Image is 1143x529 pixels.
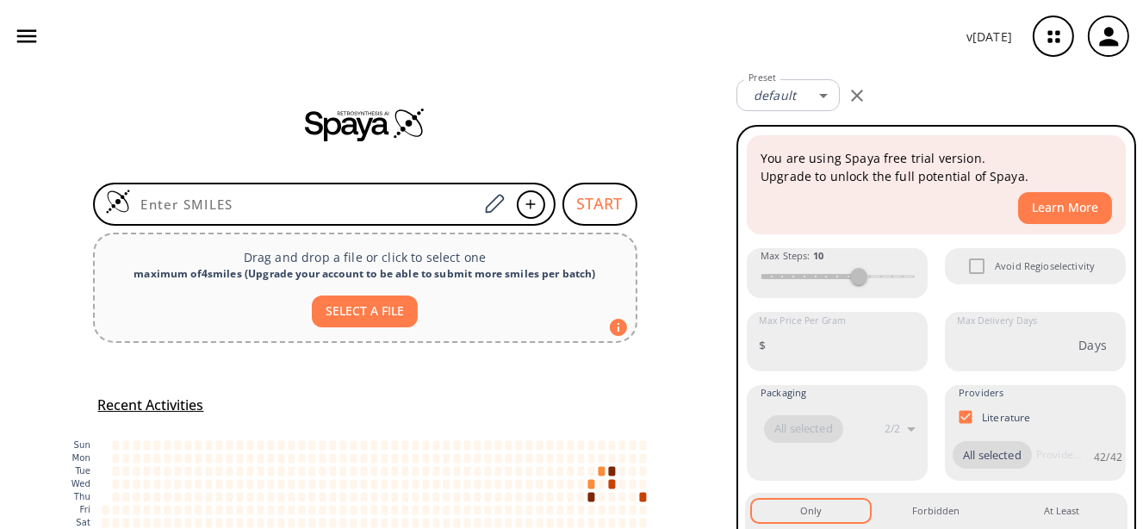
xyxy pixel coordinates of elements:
p: v [DATE] [966,28,1012,46]
p: 42 / 42 [1094,450,1122,464]
input: Enter SMILES [131,196,479,213]
label: Preset [749,72,776,84]
input: Provider name [1032,441,1085,469]
p: Literature [982,410,1031,425]
p: 2 / 2 [885,421,900,436]
span: Max Steps : [761,248,823,264]
button: Learn More [1018,192,1112,224]
g: cell [102,440,646,527]
text: Sat [76,518,90,527]
em: default [754,87,796,103]
span: All selected [953,447,1032,464]
span: Packaging [761,385,806,401]
div: At Least [1044,503,1079,519]
button: Recent Activities [91,391,211,420]
text: Thu [72,492,90,501]
div: Forbidden [912,503,960,519]
g: y-axis tick label [71,440,90,527]
img: Spaya logo [305,107,426,141]
span: All selected [764,420,843,438]
div: Only [800,503,822,519]
span: Avoid Regioselectivity [995,258,1095,274]
p: Drag and drop a file or click to select one [109,248,622,266]
button: At Least [1003,500,1121,522]
strong: 10 [813,249,823,262]
button: SELECT A FILE [312,296,418,327]
button: START [562,183,637,226]
img: Logo Spaya [105,189,131,215]
text: Tue [74,466,90,476]
button: Only [752,500,870,522]
text: Wed [71,479,90,489]
button: Forbidden [877,500,995,522]
text: Mon [71,453,90,463]
label: Max Price Per Gram [759,314,846,327]
text: Fri [79,505,90,514]
div: maximum of 4 smiles ( Upgrade your account to be able to submit more smiles per batch ) [109,266,622,282]
text: Sun [73,440,90,450]
p: Days [1078,336,1107,354]
span: Providers [959,385,1003,401]
label: Max Delivery Days [957,314,1037,327]
p: $ [759,336,766,354]
p: You are using Spaya free trial version. Upgrade to unlock the full potential of Spaya. [761,149,1112,185]
h5: Recent Activities [98,396,204,414]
